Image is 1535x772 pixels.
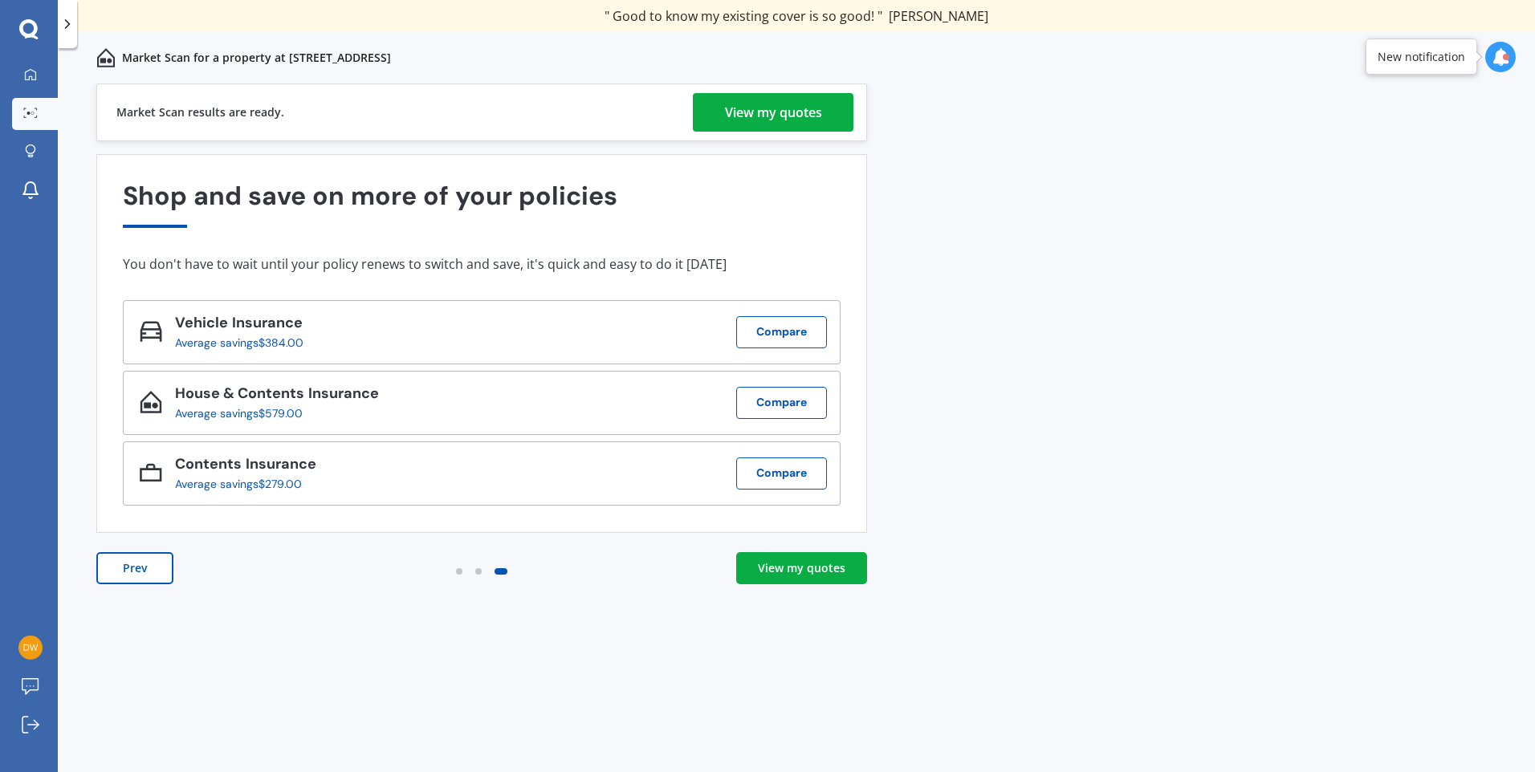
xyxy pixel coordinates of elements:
img: Contents_icon [140,461,162,484]
a: View my quotes [736,552,867,584]
button: Compare [736,316,827,348]
div: Vehicle [175,315,316,336]
p: Market Scan for a property at [STREET_ADDRESS] [122,50,391,66]
button: Compare [736,387,827,419]
button: Compare [736,457,827,490]
div: You don't have to wait until your policy renews to switch and save, it's quick and easy to do it ... [123,256,841,272]
div: Average savings $384.00 [175,336,303,349]
button: Prev [96,552,173,584]
span: Insurance [304,384,379,403]
div: Contents [175,456,316,477]
div: Average savings $279.00 [175,477,303,490]
div: Market Scan results are ready. [116,84,284,140]
span: Insurance [242,454,316,473]
img: Vehicle_icon [140,320,162,343]
a: View my quotes [693,93,853,132]
img: House & Contents_icon [140,391,162,413]
img: 66965017d4b53e191a00eaa77c46c4bc [18,636,43,660]
img: home-and-contents.b802091223b8502ef2dd.svg [96,48,116,67]
div: New notification [1378,49,1465,65]
div: House & Contents [175,385,379,407]
div: View my quotes [725,93,822,132]
div: View my quotes [758,560,845,576]
div: Shop and save on more of your policies [123,181,841,227]
span: Insurance [228,313,303,332]
div: Average savings $579.00 [175,407,366,420]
